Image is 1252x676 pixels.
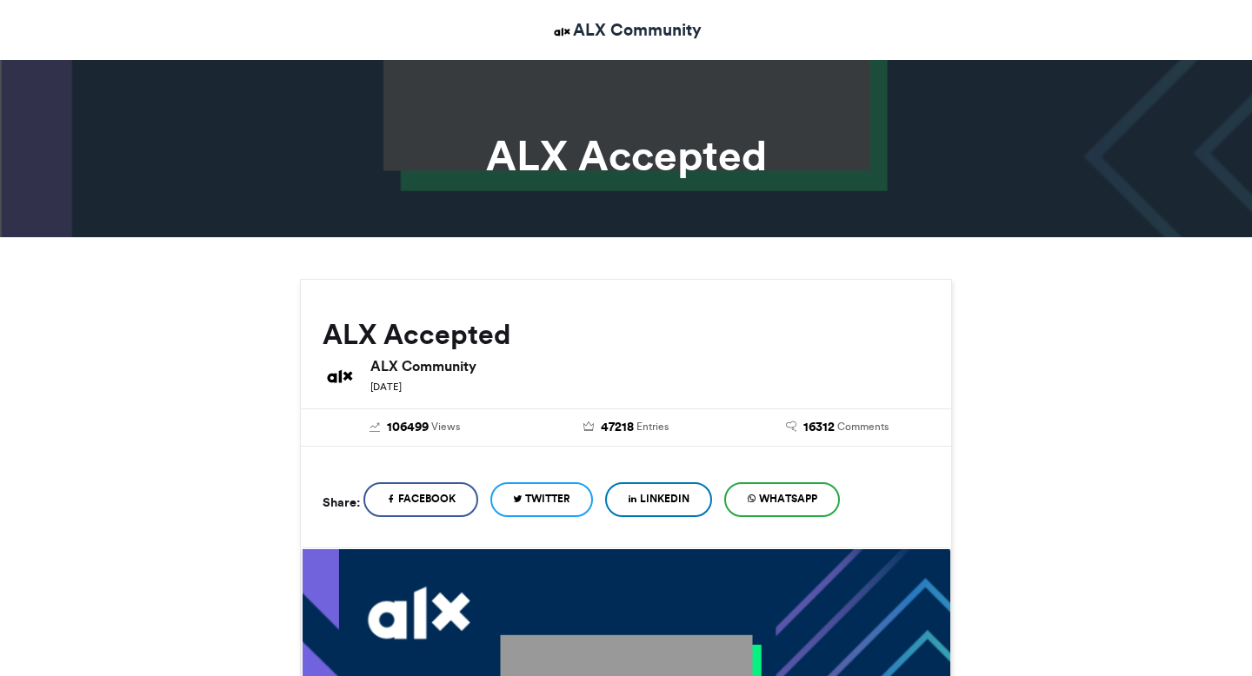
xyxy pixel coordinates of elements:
span: Views [431,419,460,434]
a: WhatsApp [724,482,840,517]
span: Comments [837,419,889,434]
h6: ALX Community [370,359,929,373]
a: LinkedIn [605,482,712,517]
span: WhatsApp [759,491,817,507]
span: Facebook [398,491,456,507]
a: Twitter [490,482,593,517]
a: 16312 Comments [744,418,929,437]
span: Entries [636,419,669,434]
a: 47218 Entries [534,418,719,437]
span: LinkedIn [640,491,689,507]
a: Facebook [363,482,478,517]
h2: ALX Accepted [323,319,929,350]
img: ALX Community [323,359,357,394]
span: Twitter [525,491,570,507]
h5: Share: [323,491,360,514]
h1: ALX Accepted [143,135,1109,176]
img: ALX Community [551,21,573,43]
a: 106499 Views [323,418,508,437]
span: 16312 [803,418,835,437]
a: ALX Community [551,17,702,43]
small: [DATE] [370,381,402,393]
span: 106499 [387,418,429,437]
span: 47218 [601,418,634,437]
